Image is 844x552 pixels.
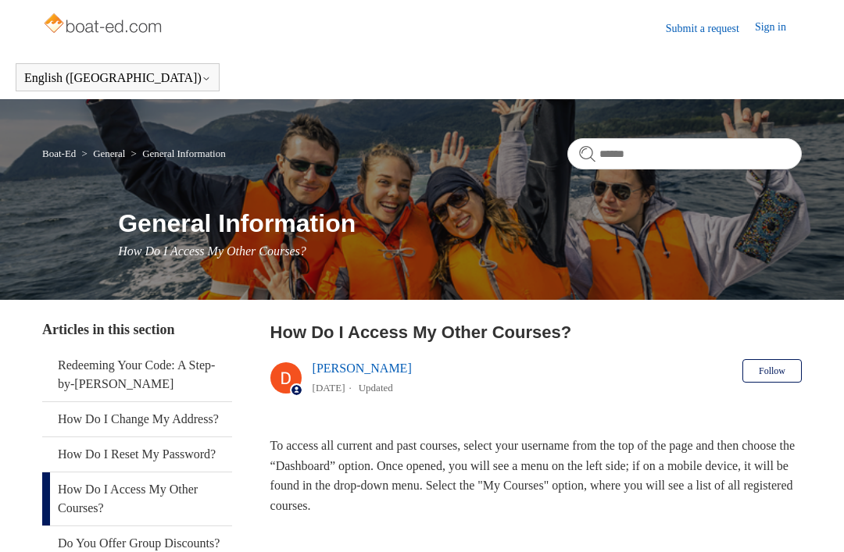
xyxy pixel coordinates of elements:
button: Follow Article [742,359,802,383]
li: Updated [359,382,393,394]
input: Search [567,138,802,169]
a: How Do I Access My Other Courses? [42,472,232,525]
a: [PERSON_NAME] [313,361,412,375]
h1: General Information [118,205,802,242]
a: How Do I Reset My Password? [42,437,232,472]
a: Redeeming Your Code: A Step-by-[PERSON_NAME] [42,348,232,401]
a: Submit a request [666,20,755,37]
li: General [79,148,128,159]
button: English ([GEOGRAPHIC_DATA]) [24,71,211,85]
a: General Information [142,148,225,159]
h2: How Do I Access My Other Courses? [270,319,802,345]
li: Boat-Ed [42,148,79,159]
span: How Do I Access My Other Courses? [118,244,306,258]
a: How Do I Change My Address? [42,402,232,436]
time: 03/01/2024, 14:24 [313,382,345,394]
a: General [93,148,125,159]
a: Sign in [755,19,802,37]
li: General Information [128,148,226,159]
img: Boat-Ed Help Center home page [42,9,166,41]
a: Boat-Ed [42,148,76,159]
span: Articles in this section [42,322,174,337]
span: To access all current and past courses, select your username from the top of the page and then ch... [270,439,796,512]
